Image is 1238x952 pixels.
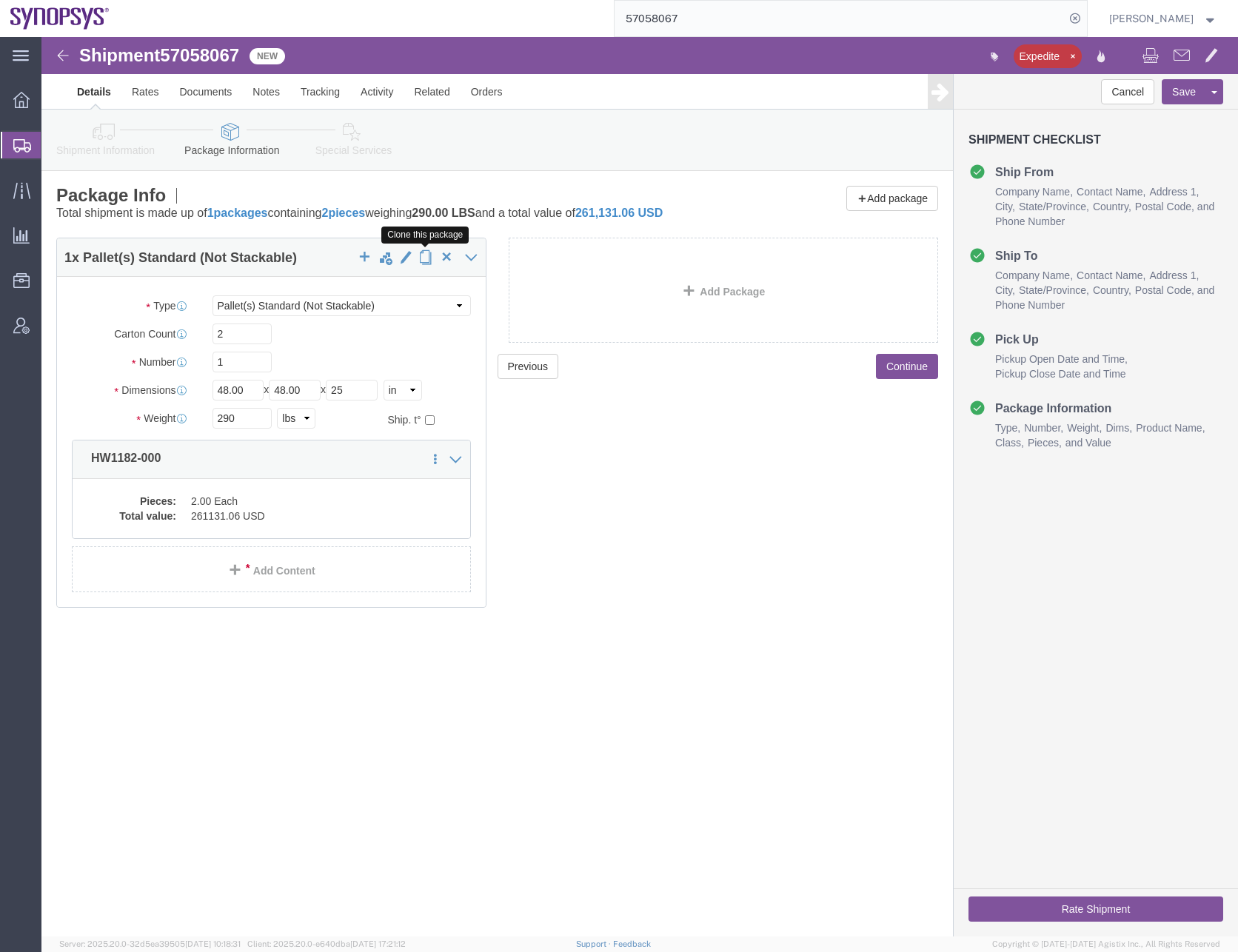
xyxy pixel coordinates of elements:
[615,1,1065,36] input: Search for shipment number, reference number
[613,939,651,948] a: Feedback
[247,939,406,948] span: Client: 2025.20.0-e640dba
[350,939,406,948] span: [DATE] 17:21:12
[992,938,1220,951] span: Copyright © [DATE]-[DATE] Agistix Inc., All Rights Reserved
[59,939,241,948] span: Server: 2025.20.0-32d5ea39505
[185,939,241,948] span: [DATE] 10:18:31
[10,7,110,30] img: logo
[1108,10,1218,27] button: [PERSON_NAME]
[576,939,613,948] a: Support
[41,37,1238,936] iframe: FS Legacy Container
[1109,10,1194,27] span: Rafael Chacon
